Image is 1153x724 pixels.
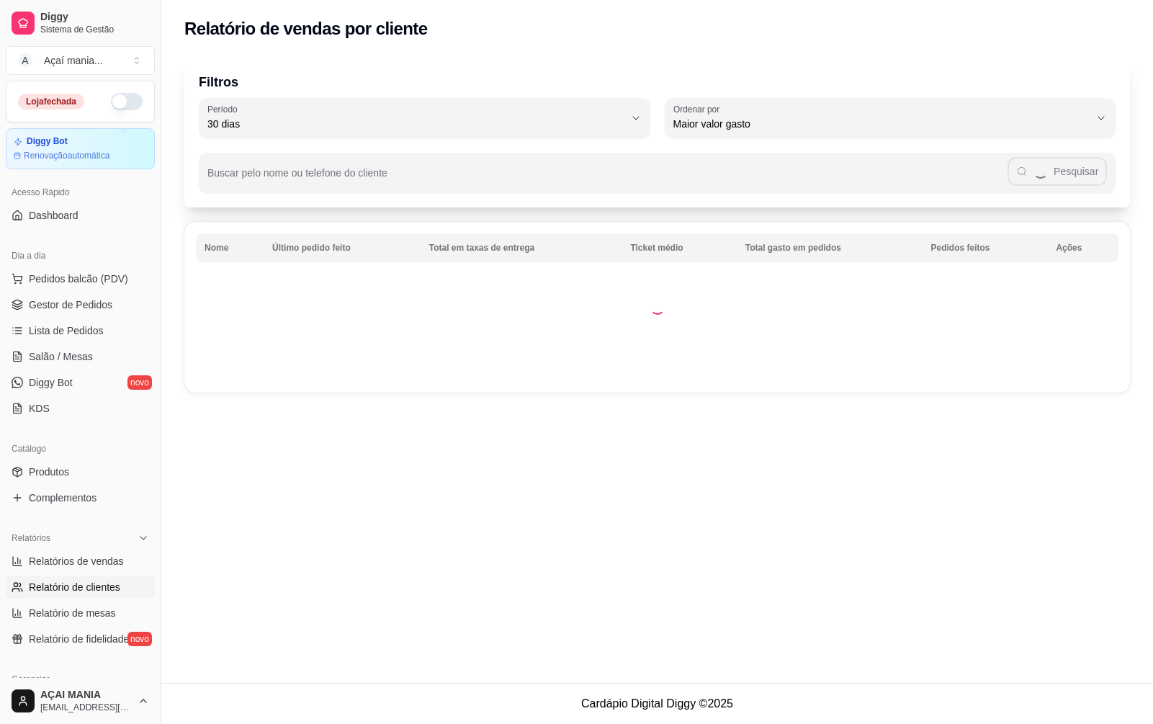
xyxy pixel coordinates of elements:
[6,244,155,267] div: Dia a dia
[207,103,242,115] label: Período
[199,72,1116,92] p: Filtros
[6,371,155,394] a: Diggy Botnovo
[29,298,112,312] span: Gestor de Pedidos
[40,702,132,713] span: [EMAIL_ADDRESS][DOMAIN_NAME]
[6,345,155,368] a: Salão / Mesas
[6,460,155,483] a: Produtos
[29,491,97,505] span: Complementos
[111,93,143,110] button: Alterar Status
[6,181,155,204] div: Acesso Rápido
[207,171,1008,186] input: Buscar pelo nome ou telefone do cliente
[40,689,132,702] span: AÇAI MANIA
[6,267,155,290] button: Pedidos balcão (PDV)
[12,532,50,544] span: Relatórios
[673,103,724,115] label: Ordenar por
[29,401,50,416] span: KDS
[6,486,155,509] a: Complementos
[29,323,104,338] span: Lista de Pedidos
[29,632,129,646] span: Relatório de fidelidade
[6,437,155,460] div: Catálogo
[650,300,665,315] div: Loading
[6,204,155,227] a: Dashboard
[44,53,103,68] div: Açaí mania ...
[29,272,128,286] span: Pedidos balcão (PDV)
[673,117,1090,131] span: Maior valor gasto
[29,349,93,364] span: Salão / Mesas
[6,6,155,40] a: DiggySistema de Gestão
[29,465,69,479] span: Produtos
[665,98,1116,138] button: Ordenar porMaior valor gasto
[29,606,116,620] span: Relatório de mesas
[6,684,155,718] button: AÇAI MANIA[EMAIL_ADDRESS][DOMAIN_NAME]
[18,94,84,110] div: Loja fechada
[6,319,155,342] a: Lista de Pedidos
[6,293,155,316] a: Gestor de Pedidos
[6,397,155,420] a: KDS
[6,46,155,75] button: Select a team
[24,150,109,161] article: Renovação automática
[29,375,73,390] span: Diggy Bot
[6,128,155,169] a: Diggy BotRenovaçãoautomática
[6,602,155,625] a: Relatório de mesas
[29,554,124,568] span: Relatórios de vendas
[29,208,78,223] span: Dashboard
[40,11,149,24] span: Diggy
[18,53,32,68] span: A
[6,627,155,651] a: Relatório de fidelidadenovo
[27,136,68,147] article: Diggy Bot
[40,24,149,35] span: Sistema de Gestão
[184,17,428,40] h2: Relatório de vendas por cliente
[161,683,1153,724] footer: Cardápio Digital Diggy © 2025
[29,580,120,594] span: Relatório de clientes
[199,98,650,138] button: Período30 dias
[207,117,624,131] span: 30 dias
[6,668,155,691] div: Gerenciar
[6,576,155,599] a: Relatório de clientes
[6,550,155,573] a: Relatórios de vendas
